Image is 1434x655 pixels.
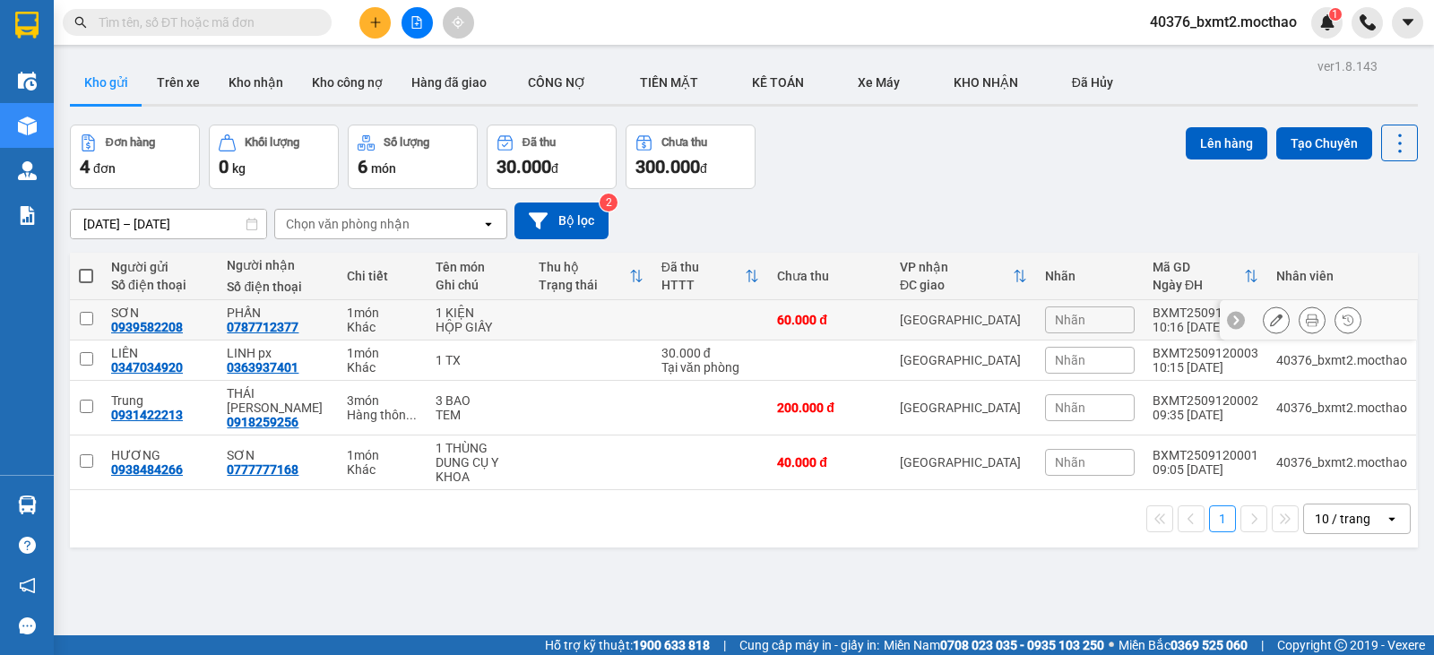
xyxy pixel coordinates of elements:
[19,537,36,554] span: question-circle
[436,306,521,320] div: 1 KIỆN
[1045,269,1135,283] div: Nhãn
[1153,408,1258,422] div: 09:35 [DATE]
[436,353,521,367] div: 1 TX
[545,635,710,655] span: Hỗ trợ kỹ thuật:
[80,156,90,177] span: 4
[1153,320,1258,334] div: 10:16 [DATE]
[171,15,214,34] span: Nhận:
[70,61,143,104] button: Kho gửi
[1263,306,1290,333] div: Sửa đơn hàng
[661,360,759,375] div: Tại văn phòng
[111,462,183,477] div: 0938484266
[347,306,418,320] div: 1 món
[530,253,652,300] th: Toggle SortBy
[384,136,429,149] div: Số lượng
[348,125,478,189] button: Số lượng6món
[436,455,521,484] div: DUNG CỤ Y KHOA
[15,99,159,124] div: 0939582208
[347,448,418,462] div: 1 món
[452,16,464,29] span: aim
[900,313,1027,327] div: [GEOGRAPHIC_DATA]
[1332,8,1338,21] span: 1
[626,125,756,189] button: Chưa thu300.000đ
[1276,401,1407,415] div: 40376_bxmt2.mocthao
[661,260,745,274] div: Đã thu
[219,156,229,177] span: 0
[232,161,246,176] span: kg
[347,269,418,283] div: Chi tiết
[1319,14,1335,30] img: icon-new-feature
[15,77,159,99] div: SƠN
[436,393,521,408] div: 3 BAO
[298,61,397,104] button: Kho công nợ
[436,260,521,274] div: Tên món
[106,136,155,149] div: Đơn hàng
[111,320,183,334] div: 0939582208
[436,408,521,422] div: TEM
[171,15,353,56] div: [GEOGRAPHIC_DATA]
[891,253,1036,300] th: Toggle SortBy
[19,617,36,634] span: message
[227,258,328,272] div: Người nhận
[143,61,214,104] button: Trên xe
[954,75,1018,90] span: KHO NHẬN
[227,462,298,477] div: 0777777168
[661,346,759,360] div: 30.000 đ
[111,306,209,320] div: SƠN
[227,415,298,429] div: 0918259256
[347,346,418,360] div: 1 món
[436,278,521,292] div: Ghi chú
[1400,14,1416,30] span: caret-down
[1385,512,1399,526] svg: open
[111,278,209,292] div: Số điện thoại
[528,75,586,90] span: CÔNG NỢ
[369,16,382,29] span: plus
[111,260,209,274] div: Người gửi
[1186,127,1267,159] button: Lên hàng
[1276,353,1407,367] div: 40376_bxmt2.mocthao
[1153,346,1258,360] div: BXMT2509120003
[514,203,609,239] button: Bộ lọc
[640,75,698,90] span: TIỀN MẶT
[18,72,37,90] img: warehouse-icon
[661,136,707,149] div: Chưa thu
[70,125,200,189] button: Đơn hàng4đơn
[1315,510,1370,528] div: 10 / trang
[358,156,367,177] span: 6
[111,448,209,462] div: HƯƠNG
[1261,635,1264,655] span: |
[633,638,710,652] strong: 1900 633 818
[171,77,353,102] div: 0787712377
[1153,306,1258,320] div: BXMT2509120004
[227,386,328,415] div: THÁI BÁ HÙNG
[1153,393,1258,408] div: BXMT2509120002
[777,269,882,283] div: Chưa thu
[227,346,328,360] div: LINH px
[777,455,882,470] div: 40.000 đ
[777,313,882,327] div: 60.000 đ
[347,393,418,408] div: 3 món
[652,253,768,300] th: Toggle SortBy
[227,306,328,320] div: PHẤN
[1055,353,1085,367] span: Nhãn
[487,125,617,189] button: Đã thu30.000đ
[209,125,339,189] button: Khối lượng0kg
[1276,269,1407,283] div: Nhân viên
[1153,360,1258,375] div: 10:15 [DATE]
[1276,127,1372,159] button: Tạo Chuyến
[723,635,726,655] span: |
[1136,11,1311,33] span: 40376_bxmt2.mocthao
[347,360,418,375] div: Khác
[777,401,882,415] div: 200.000 đ
[523,136,556,149] div: Đã thu
[1153,278,1244,292] div: Ngày ĐH
[884,635,1104,655] span: Miền Nam
[371,161,396,176] span: món
[858,75,900,90] span: Xe Máy
[71,210,266,238] input: Select a date range.
[1153,260,1244,274] div: Mã GD
[410,16,423,29] span: file-add
[539,260,629,274] div: Thu hộ
[111,360,183,375] div: 0347034920
[15,15,43,34] span: Gửi:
